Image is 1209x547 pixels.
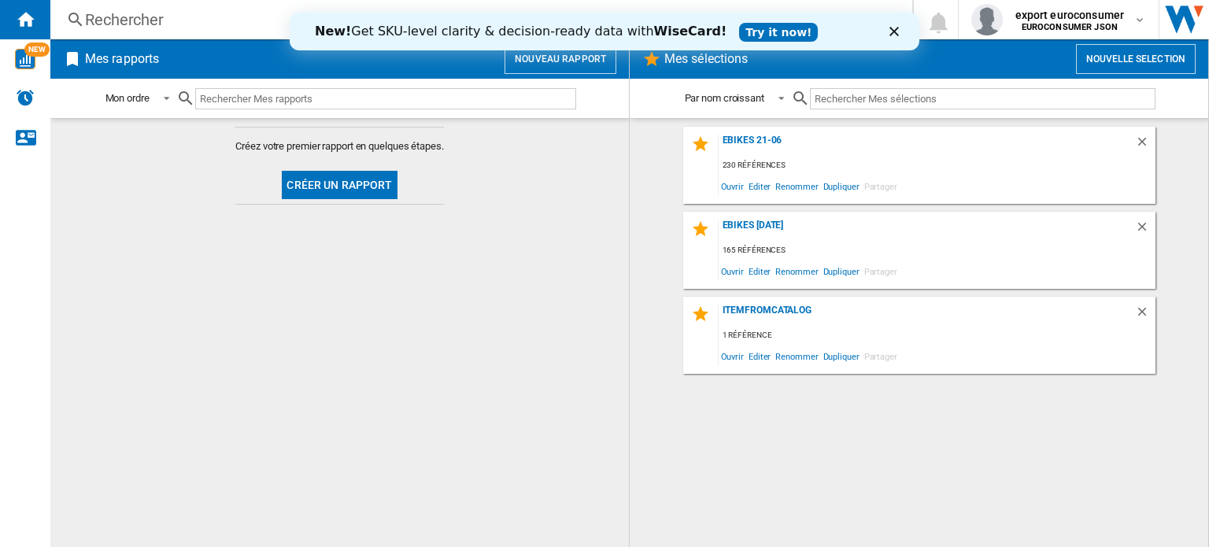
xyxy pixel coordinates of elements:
[719,346,746,367] span: Ouvrir
[600,14,616,24] div: Close
[862,346,900,367] span: Partager
[971,4,1003,35] img: profile.jpg
[821,346,862,367] span: Dupliquer
[290,13,919,50] iframe: Intercom live chat banner
[746,346,773,367] span: Editer
[105,92,150,104] div: Mon ordre
[862,176,900,197] span: Partager
[1135,220,1155,241] div: Supprimer
[1015,7,1125,23] span: export euroconsumer
[505,44,616,74] button: Nouveau rapport
[661,44,751,74] h2: Mes sélections
[282,171,397,199] button: Créer un rapport
[1135,135,1155,156] div: Supprimer
[1076,44,1196,74] button: Nouvelle selection
[1022,22,1118,32] b: EUROCONSUMER JSON
[746,261,773,282] span: Editer
[719,241,1155,261] div: 165 références
[24,43,50,57] span: NEW
[195,88,576,109] input: Rechercher Mes rapports
[1135,305,1155,326] div: Supprimer
[719,261,746,282] span: Ouvrir
[719,176,746,197] span: Ouvrir
[821,176,862,197] span: Dupliquer
[685,92,764,104] div: Par nom croissant
[15,49,35,69] img: wise-card.svg
[719,220,1135,241] div: Ebikes [DATE]
[719,135,1135,156] div: ebikes 21-06
[862,261,900,282] span: Partager
[719,305,1135,326] div: ItemFromCatalog
[235,139,443,153] span: Créez votre premier rapport en quelques étapes.
[810,88,1155,109] input: Rechercher Mes sélections
[773,261,820,282] span: Renommer
[82,44,162,74] h2: Mes rapports
[719,326,1155,346] div: 1 référence
[746,176,773,197] span: Editer
[773,346,820,367] span: Renommer
[773,176,820,197] span: Renommer
[16,88,35,107] img: alerts-logo.svg
[719,156,1155,176] div: 230 références
[821,261,862,282] span: Dupliquer
[85,9,871,31] div: Rechercher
